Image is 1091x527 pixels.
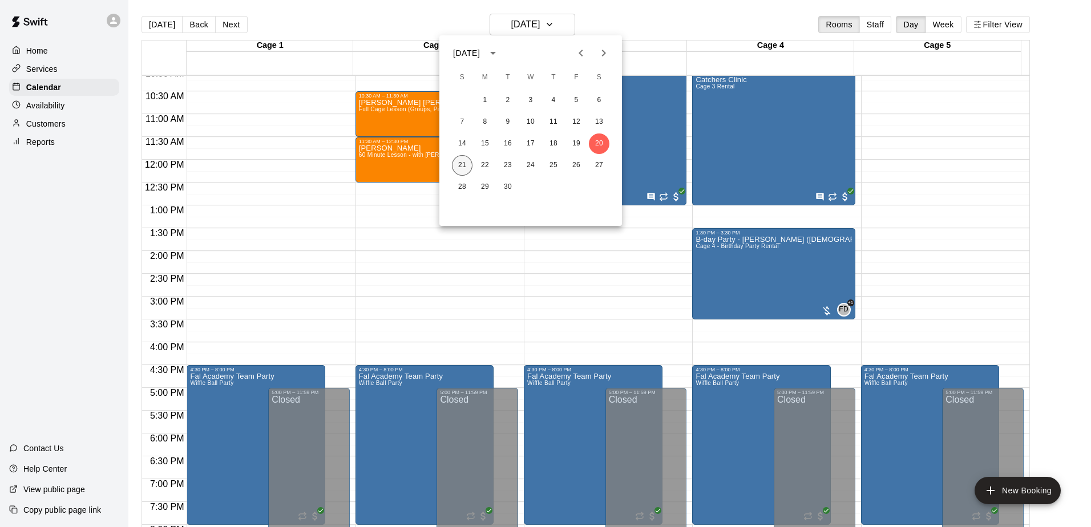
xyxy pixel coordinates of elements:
button: 9 [498,112,518,132]
span: Friday [566,66,587,89]
button: Previous month [569,42,592,64]
button: 16 [498,133,518,154]
button: 29 [475,177,495,197]
button: 19 [566,133,587,154]
button: 11 [543,112,564,132]
button: 8 [475,112,495,132]
button: 6 [589,90,609,111]
button: 17 [520,133,541,154]
button: 20 [589,133,609,154]
button: 4 [543,90,564,111]
button: 22 [475,155,495,176]
div: [DATE] [453,47,480,59]
button: 28 [452,177,472,197]
button: 13 [589,112,609,132]
button: 3 [520,90,541,111]
span: Saturday [589,66,609,89]
button: 12 [566,112,587,132]
span: Wednesday [520,66,541,89]
button: 10 [520,112,541,132]
button: 21 [452,155,472,176]
button: 30 [498,177,518,197]
button: 14 [452,133,472,154]
button: 23 [498,155,518,176]
button: 5 [566,90,587,111]
button: 27 [589,155,609,176]
span: Tuesday [498,66,518,89]
button: 15 [475,133,495,154]
button: 25 [543,155,564,176]
button: 7 [452,112,472,132]
button: 18 [543,133,564,154]
button: 1 [475,90,495,111]
button: Next month [592,42,615,64]
button: 2 [498,90,518,111]
button: calendar view is open, switch to year view [483,43,503,63]
span: Thursday [543,66,564,89]
span: Monday [475,66,495,89]
button: 26 [566,155,587,176]
button: 24 [520,155,541,176]
span: Sunday [452,66,472,89]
